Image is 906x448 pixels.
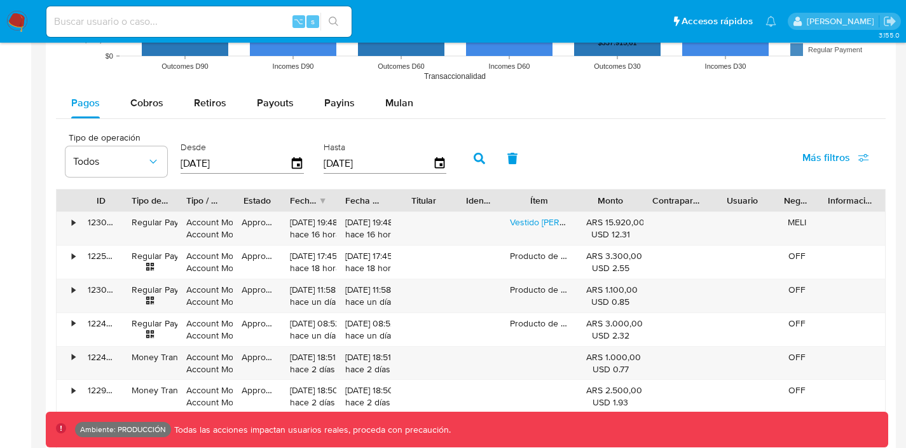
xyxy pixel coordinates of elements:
[80,427,166,432] p: Ambiente: PRODUCCIÓN
[171,424,451,436] p: Todas las acciones impactan usuarios reales, proceda con precaución.
[320,13,347,31] button: search-icon
[46,13,352,30] input: Buscar usuario o caso...
[807,15,879,27] p: franco.barberis@mercadolibre.com
[294,15,303,27] span: ⌥
[311,15,315,27] span: s
[883,15,896,28] a: Salir
[879,30,900,40] span: 3.155.0
[682,15,753,28] span: Accesos rápidos
[765,16,776,27] a: Notificaciones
